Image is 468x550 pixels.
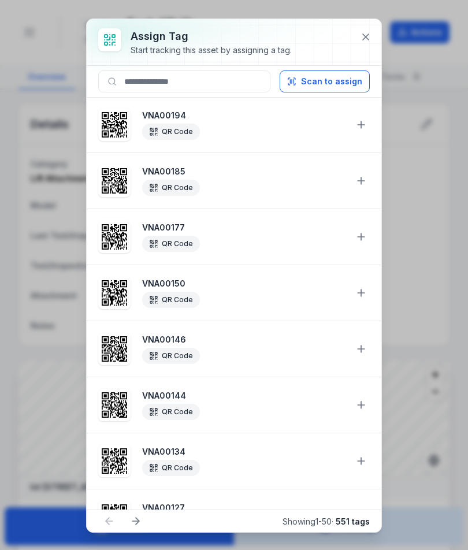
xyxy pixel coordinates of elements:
strong: VNA00194 [142,110,346,121]
div: Start tracking this asset by assigning a tag. [131,44,292,56]
strong: VNA00150 [142,278,346,289]
div: QR Code [142,292,200,308]
strong: VNA00144 [142,390,346,402]
div: QR Code [142,236,200,252]
div: QR Code [142,124,200,140]
button: Scan to assign [280,70,370,92]
h3: Assign tag [131,28,292,44]
span: Showing 1 - 50 · [283,516,370,526]
div: QR Code [142,404,200,420]
strong: VNA00134 [142,446,346,458]
div: QR Code [142,460,200,476]
div: QR Code [142,180,200,196]
div: QR Code [142,348,200,364]
strong: 551 tags [336,516,370,526]
strong: VNA00177 [142,222,346,233]
strong: VNA00185 [142,166,346,177]
strong: VNA00146 [142,334,346,345]
strong: VNA00127 [142,502,346,514]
